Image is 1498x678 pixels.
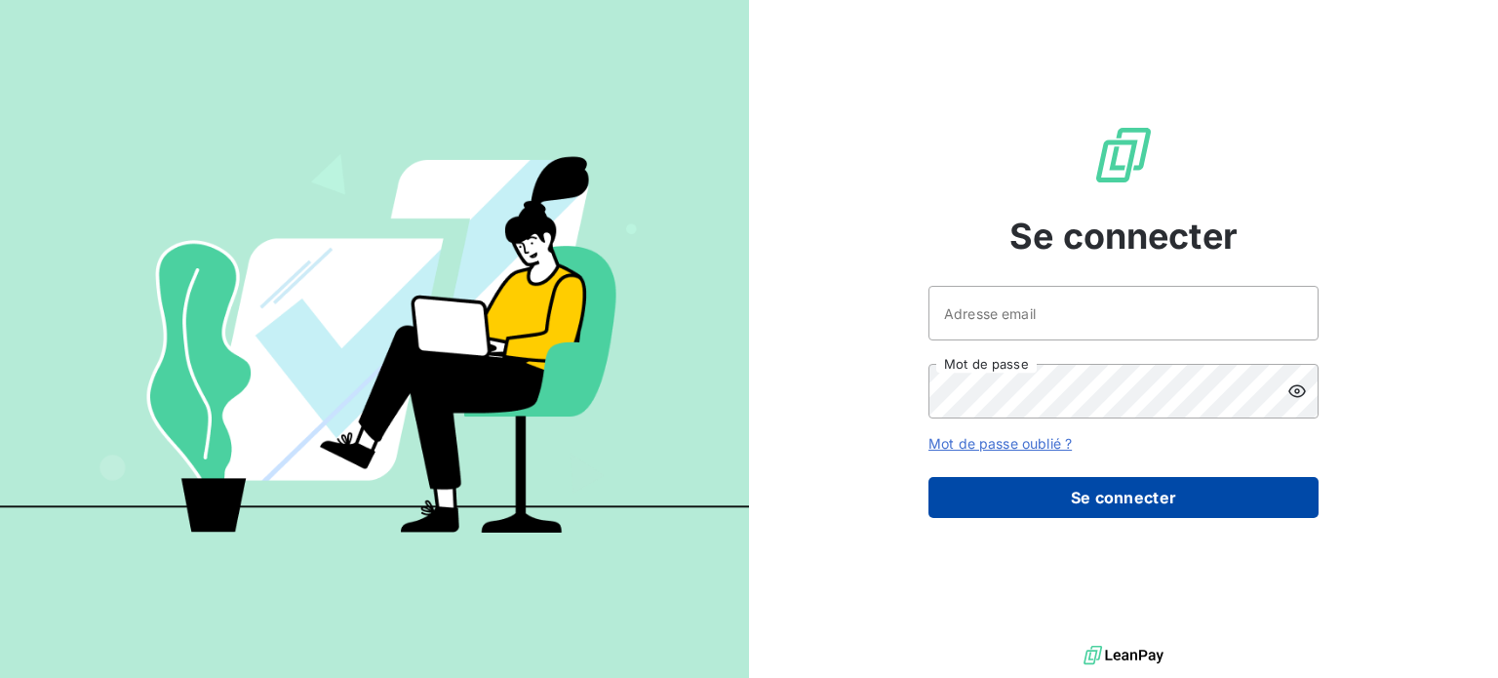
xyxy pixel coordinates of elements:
span: Se connecter [1009,210,1238,262]
input: placeholder [928,286,1319,340]
button: Se connecter [928,477,1319,518]
img: Logo LeanPay [1092,124,1155,186]
img: logo [1084,641,1163,670]
a: Mot de passe oublié ? [928,435,1072,452]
